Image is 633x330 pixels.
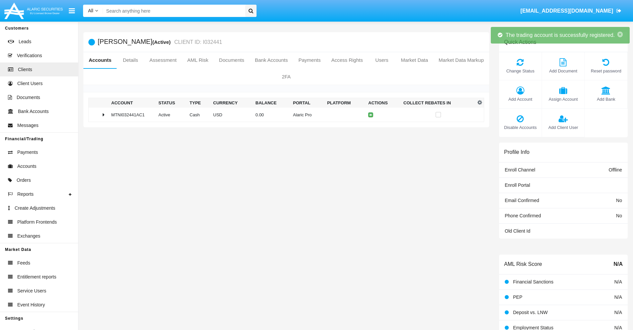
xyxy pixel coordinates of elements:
span: N/A [613,260,623,268]
span: Payments [17,149,38,156]
span: Verifications [17,52,42,59]
th: Type [187,98,211,108]
td: USD [211,108,253,122]
span: All [88,8,93,13]
a: Users [368,52,395,68]
a: Details [117,52,144,68]
span: Create Adjustments [15,205,55,212]
a: Documents [214,52,250,68]
span: Event History [17,301,45,308]
span: Messages [17,122,39,129]
th: Platform [324,98,366,108]
a: 2FA [83,69,489,85]
a: Market Data [395,52,433,68]
span: Financial Sanctions [513,279,553,284]
span: No [616,213,622,218]
a: Access Rights [326,52,368,68]
span: Entitlement reports [17,274,56,280]
th: Actions [366,98,401,108]
span: N/A [614,310,622,315]
span: PEP [513,294,522,300]
a: Accounts [83,52,117,68]
span: Add Client User [545,124,581,131]
span: Service Users [17,287,46,294]
span: Clients [18,66,32,73]
th: Balance [253,98,290,108]
th: Status [156,98,187,108]
div: (Active) [152,38,172,46]
td: 0.00 [253,108,290,122]
span: Add Bank [588,96,624,102]
span: Disable Accounts [502,124,538,131]
span: Leads [19,38,31,45]
td: Cash [187,108,211,122]
span: Enroll Portal [505,182,530,188]
a: Payments [293,52,326,68]
span: Deposit vs. LNW [513,310,548,315]
th: Currency [211,98,253,108]
span: Reports [17,191,34,198]
a: Bank Accounts [250,52,293,68]
span: Exchanges [17,233,40,240]
span: Phone Confirmed [505,213,541,218]
span: Feeds [17,260,30,267]
span: Bank Accounts [18,108,49,115]
td: Alaric Pro [290,108,325,122]
span: Old Client Id [505,228,530,234]
a: Assessment [144,52,182,68]
td: Active [156,108,187,122]
h5: [PERSON_NAME] [98,38,222,46]
span: Add Document [545,68,581,74]
span: Assign Account [545,96,581,102]
span: N/A [614,294,622,300]
span: Change Status [502,68,538,74]
span: Orders [17,177,31,184]
span: Platform Frontends [17,219,57,226]
span: Email Confirmed [505,198,539,203]
h6: AML Risk Score [504,261,542,267]
span: Offline [609,167,622,172]
small: CLIENT ID: I032441 [173,40,222,45]
a: [EMAIL_ADDRESS][DOMAIN_NAME] [517,2,625,20]
th: Collect Rebates In [401,98,475,108]
span: [EMAIL_ADDRESS][DOMAIN_NAME] [520,8,613,14]
span: Accounts [17,163,37,170]
a: Market Data Markup [433,52,489,68]
h6: Profile Info [504,149,529,155]
img: Logo image [3,1,64,21]
span: The trading account is successfully registered. [506,32,615,38]
span: N/A [614,279,622,284]
span: Documents [17,94,40,101]
span: Enroll Channel [505,167,535,172]
th: Portal [290,98,325,108]
th: Account [109,98,156,108]
a: All [83,7,103,14]
span: Add Account [502,96,538,102]
input: Search [103,5,243,17]
span: Client Users [17,80,43,87]
td: MTNI032441AC1 [109,108,156,122]
span: Reset password [588,68,624,74]
a: AML Risk [182,52,214,68]
span: No [616,198,622,203]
